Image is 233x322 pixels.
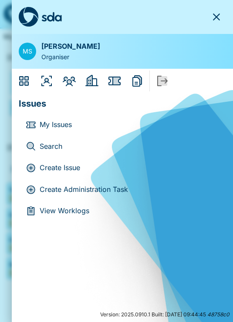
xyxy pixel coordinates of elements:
[41,41,100,52] p: [PERSON_NAME]
[19,179,226,201] div: Create Administration TaskCreate Administration Task
[19,136,226,158] div: SearchSearch
[36,70,57,91] button: Organisers
[41,52,100,62] p: Organiser
[19,114,226,136] div: My IssuesMy Issues
[26,206,40,216] div: View Worklogs
[19,157,226,179] div: Create IssueCreate Issue
[14,70,34,91] button: Dashboard
[19,43,36,60] button: Open settings
[19,7,62,27] img: sda-logo-full-dark.svg
[19,93,226,111] p: Issues
[26,163,40,173] div: Create Issue
[40,162,219,174] p: Create Issue
[40,141,219,152] p: Search
[40,184,219,195] p: Create Administration Task
[127,70,148,91] button: Reports
[81,70,102,91] button: Employers
[40,205,219,217] p: View Worklogs
[19,200,226,222] div: View WorklogsView Worklogs
[59,70,80,91] button: Members
[40,119,219,131] p: My Issues
[26,141,40,151] div: Search
[104,70,125,91] button: Issues
[26,184,40,195] div: Create Administration Task
[19,43,36,60] a: MS
[26,120,40,130] div: My Issues
[12,307,233,322] div: Version: 2025.0910.1 Built: [DATE] 09:44:45
[152,70,172,91] button: Sign Out
[207,311,230,318] i: 48758c0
